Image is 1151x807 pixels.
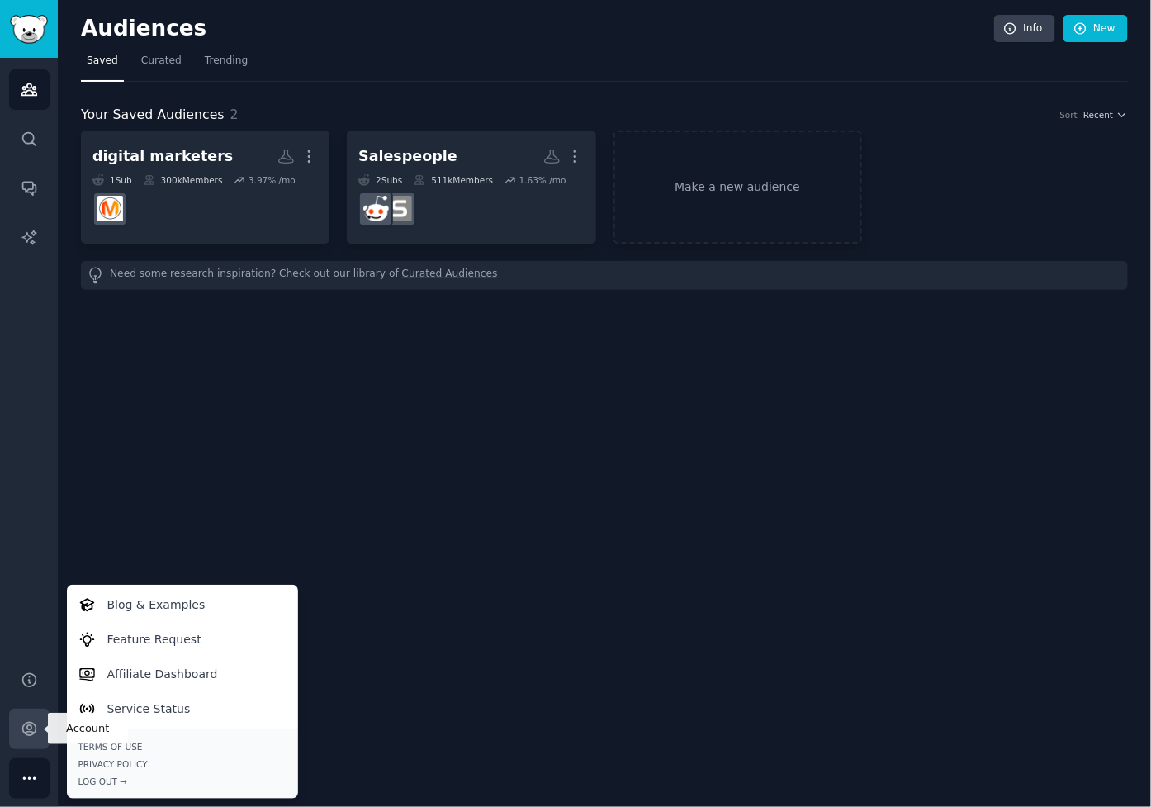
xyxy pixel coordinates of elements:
a: digital marketers1Sub300kMembers3.97% /moDigitalMarketing [81,131,329,244]
a: Terms of Use [78,741,287,752]
div: Need some research inspiration? Check out our library of [81,261,1128,290]
a: Curated [135,48,187,82]
span: Recent [1083,109,1113,121]
div: Sort [1060,109,1078,121]
a: Privacy Policy [78,758,287,770]
span: Saved [87,54,118,69]
div: 3.97 % /mo [249,174,296,186]
a: Blog & Examples [69,587,295,622]
a: Saved [81,48,124,82]
a: Affiliate Dashboard [69,657,295,691]
div: 1.63 % /mo [519,174,566,186]
div: 511k Members [414,174,493,186]
a: Make a new audience [613,131,862,244]
div: Log Out → [78,776,287,787]
span: Curated [141,54,182,69]
img: SalesScripts [386,196,412,221]
a: New [1063,15,1128,43]
span: 2 [230,107,239,122]
img: GummySearch logo [10,15,48,44]
div: Salespeople [358,146,457,167]
div: 2 Sub s [358,174,402,186]
a: Info [994,15,1055,43]
div: 1 Sub [92,174,132,186]
div: digital marketers [92,146,233,167]
button: Recent [1083,109,1128,121]
p: Service Status [107,700,191,718]
a: Service Status [69,691,295,726]
a: Salespeople2Subs511kMembers1.63% /moSalesScriptssales [347,131,595,244]
a: Trending [199,48,253,82]
img: sales [363,196,389,221]
div: 300k Members [144,174,223,186]
span: Trending [205,54,248,69]
h2: Audiences [81,16,994,42]
p: Blog & Examples [107,596,206,614]
p: Affiliate Dashboard [107,666,218,683]
p: Feature Request [107,631,201,648]
a: Feature Request [69,622,295,657]
a: Curated Audiences [402,267,498,284]
span: Your Saved Audiences [81,105,225,126]
img: DigitalMarketing [97,196,123,221]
